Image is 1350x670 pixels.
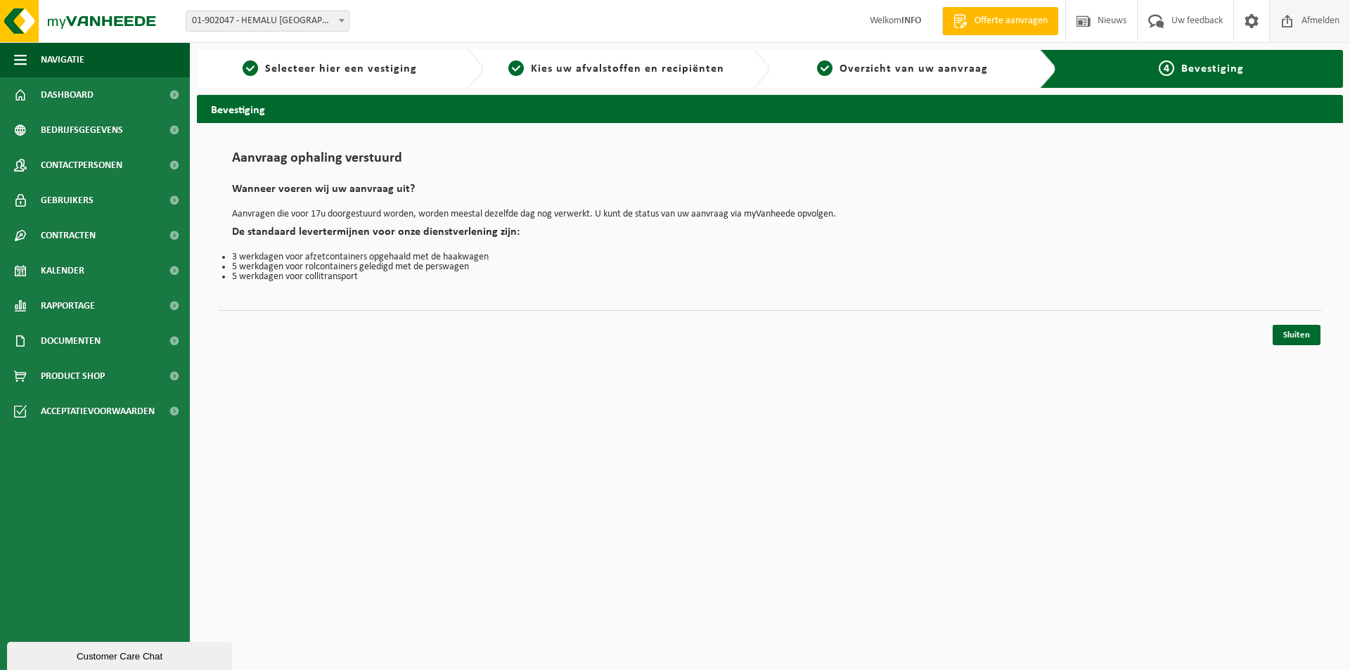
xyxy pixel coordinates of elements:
[41,253,84,288] span: Kalender
[232,226,1308,245] h2: De standaard levertermijnen voor onze dienstverlening zijn:
[41,148,122,183] span: Contactpersonen
[840,63,988,75] span: Overzicht van uw aanvraag
[41,218,96,253] span: Contracten
[508,60,524,76] span: 2
[232,262,1308,272] li: 5 werkdagen voor rolcontainers geledigd met de perswagen
[204,60,456,77] a: 1Selecteer hier een vestiging
[41,42,84,77] span: Navigatie
[1159,60,1174,76] span: 4
[491,60,742,77] a: 2Kies uw afvalstoffen en recipiënten
[41,112,123,148] span: Bedrijfsgegevens
[901,15,921,26] strong: INFO
[186,11,349,32] span: 01-902047 - HEMALU NV - GELUWE
[41,183,94,218] span: Gebruikers
[817,60,832,76] span: 3
[265,63,417,75] span: Selecteer hier een vestiging
[41,288,95,323] span: Rapportage
[7,639,235,670] iframe: chat widget
[777,60,1029,77] a: 3Overzicht van uw aanvraag
[41,359,105,394] span: Product Shop
[1273,325,1320,345] a: Sluiten
[243,60,258,76] span: 1
[41,323,101,359] span: Documenten
[942,7,1058,35] a: Offerte aanvragen
[971,14,1051,28] span: Offerte aanvragen
[232,183,1308,202] h2: Wanneer voeren wij uw aanvraag uit?
[232,252,1308,262] li: 3 werkdagen voor afzetcontainers opgehaald met de haakwagen
[1181,63,1244,75] span: Bevestiging
[41,394,155,429] span: Acceptatievoorwaarden
[232,210,1308,219] p: Aanvragen die voor 17u doorgestuurd worden, worden meestal dezelfde dag nog verwerkt. U kunt de s...
[197,95,1343,122] h2: Bevestiging
[186,11,349,31] span: 01-902047 - HEMALU NV - GELUWE
[232,151,1308,173] h1: Aanvraag ophaling verstuurd
[531,63,724,75] span: Kies uw afvalstoffen en recipiënten
[41,77,94,112] span: Dashboard
[232,272,1308,282] li: 5 werkdagen voor collitransport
